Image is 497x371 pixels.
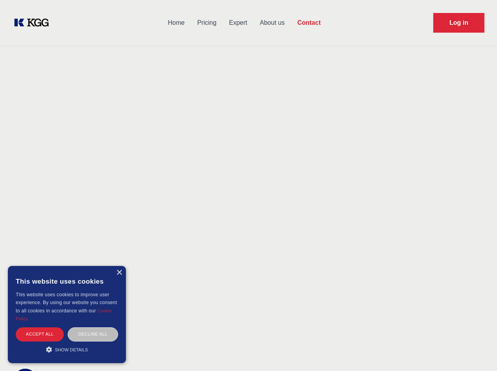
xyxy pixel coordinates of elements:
div: Accept all [16,327,64,341]
a: About us [253,13,291,33]
a: Contact [291,13,327,33]
a: KOL Knowledge Platform: Talk to Key External Experts (KEE) [13,17,55,29]
span: This website uses cookies to improve user experience. By using our website you consent to all coo... [16,292,117,314]
a: Cookie Policy [16,308,112,321]
a: Home [161,13,191,33]
div: Show details [16,345,118,353]
div: This website uses cookies [16,272,118,291]
div: Close [116,270,122,276]
a: Pricing [191,13,223,33]
div: Decline all [68,327,118,341]
a: Expert [223,13,253,33]
a: Request Demo [433,13,484,33]
iframe: Chat Widget [458,333,497,371]
span: Show details [55,347,88,352]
